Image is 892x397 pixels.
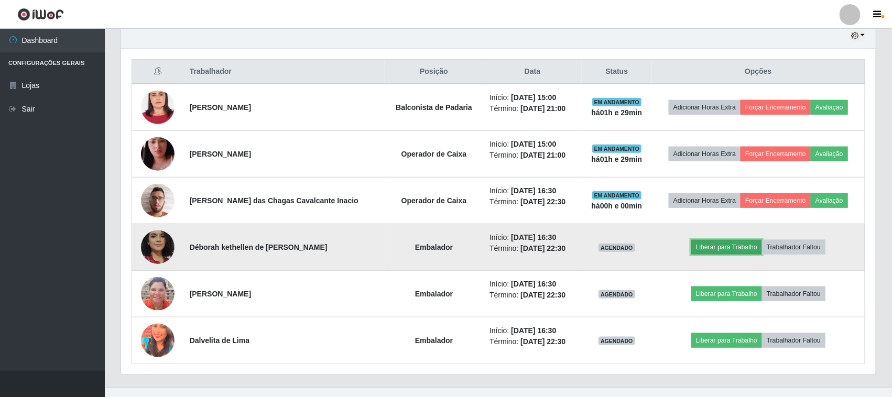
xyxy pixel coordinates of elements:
[489,325,575,336] li: Início:
[183,60,385,84] th: Trabalhador
[762,286,825,301] button: Trabalhador Faltou
[385,60,483,84] th: Posição
[691,240,762,255] button: Liberar para Trabalho
[592,191,642,200] span: EM ANDAMENTO
[669,193,741,208] button: Adicionar Horas Extra
[520,337,565,346] time: [DATE] 22:30
[489,92,575,103] li: Início:
[811,147,848,161] button: Avaliação
[520,244,565,252] time: [DATE] 22:30
[599,337,635,345] span: AGENDADO
[489,196,575,207] li: Término:
[762,240,825,255] button: Trabalhador Faltou
[520,104,565,113] time: [DATE] 21:00
[599,290,635,299] span: AGENDADO
[190,243,328,251] strong: Déborah kethellen de [PERSON_NAME]
[17,8,64,21] img: CoreUI Logo
[190,150,251,158] strong: [PERSON_NAME]
[489,150,575,161] li: Término:
[401,150,467,158] strong: Operador de Caixa
[141,178,175,223] img: 1738680249125.jpeg
[811,100,848,115] button: Avaliação
[599,244,635,252] span: AGENDADO
[489,336,575,347] li: Término:
[741,193,811,208] button: Forçar Encerramento
[489,290,575,301] li: Término:
[520,291,565,299] time: [DATE] 22:30
[592,108,643,117] strong: há 01 h e 29 min
[141,277,175,311] img: 1732392011322.jpeg
[520,197,565,206] time: [DATE] 22:30
[511,140,556,148] time: [DATE] 15:00
[190,336,249,345] strong: Dalvelita de Lima
[669,147,741,161] button: Adicionar Horas Extra
[691,286,762,301] button: Liberar para Trabalho
[489,139,575,150] li: Início:
[401,196,467,205] strong: Operador de Caixa
[811,193,848,208] button: Avaliação
[489,232,575,243] li: Início:
[141,213,175,282] img: 1705882743267.jpeg
[592,202,643,210] strong: há 00 h e 00 min
[415,336,453,345] strong: Embalador
[592,98,642,106] span: EM ANDAMENTO
[592,155,643,163] strong: há 01 h e 29 min
[520,151,565,159] time: [DATE] 21:00
[396,103,472,112] strong: Balconista de Padaria
[511,326,556,335] time: [DATE] 16:30
[483,60,582,84] th: Data
[511,233,556,241] time: [DATE] 16:30
[190,103,251,112] strong: [PERSON_NAME]
[141,71,175,144] img: 1752609549082.jpeg
[511,280,556,288] time: [DATE] 16:30
[489,103,575,114] li: Término:
[669,100,741,115] button: Adicionar Horas Extra
[489,279,575,290] li: Início:
[592,145,642,153] span: EM ANDAMENTO
[141,319,175,361] img: 1737380446877.jpeg
[762,333,825,348] button: Trabalhador Faltou
[141,124,175,184] img: 1754840116013.jpeg
[652,60,865,84] th: Opções
[489,243,575,254] li: Término:
[691,333,762,348] button: Liberar para Trabalho
[415,243,453,251] strong: Embalador
[582,60,652,84] th: Status
[190,290,251,298] strong: [PERSON_NAME]
[511,186,556,195] time: [DATE] 16:30
[190,196,358,205] strong: [PERSON_NAME] das Chagas Cavalcante Inacio
[741,100,811,115] button: Forçar Encerramento
[415,290,453,298] strong: Embalador
[741,147,811,161] button: Forçar Encerramento
[489,185,575,196] li: Início:
[511,93,556,102] time: [DATE] 15:00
